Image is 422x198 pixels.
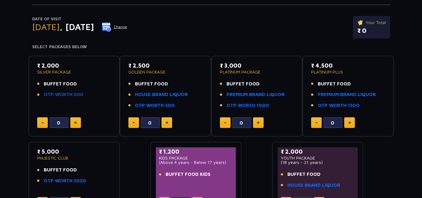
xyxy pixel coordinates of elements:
p: PLATINUM PLUS [311,70,385,74]
span: BUFFET FOOD [44,166,77,174]
p: ₹ 3,000 [220,61,294,70]
p: SILVER PACKAGE [37,70,111,74]
p: MAJESTIC CLUB [37,156,111,160]
span: BUFFET FOOD [287,171,320,178]
a: PREMIUM BRAND LIQUOR [226,91,285,98]
img: minus [133,122,135,123]
a: OTP WORTH 500 [135,102,175,109]
p: YOUTH PACKAGE [281,156,355,160]
span: BUFFET FOOD KIDS [166,171,211,178]
img: ticket [357,19,364,26]
a: HOUSE BRAND LIQUOR [287,182,340,189]
span: , [DATE] [60,22,94,32]
img: plus [257,121,260,124]
span: BUFFET FOOD [135,80,168,88]
a: PREMIUM BRAND LIQUOR [318,91,376,98]
p: (Above 4 years - Below 17 years) [159,160,233,165]
a: OTP WORTH 5500 [44,177,86,185]
a: OTP WORTH 1500 [318,102,360,109]
p: ₹ 0 [357,26,386,35]
p: ₹ 2,500 [128,61,202,70]
p: KIDS PACKAGE [159,156,233,160]
span: BUFFET FOOD [318,80,351,88]
img: minus [224,122,226,123]
img: plus [348,121,351,124]
h4: Select Packages Below [32,44,390,49]
p: ₹ 1,200 [159,147,233,156]
p: GOLDEN PACKAGE [128,70,202,74]
a: OTP WORTH 1000 [226,102,269,109]
p: PLATINUM PACKAGE [220,70,294,74]
a: HOUSE BRAND LIQUOR [135,91,188,98]
img: minus [42,122,43,123]
span: BUFFET FOOD [226,80,260,88]
img: plus [166,121,168,124]
span: [DATE] [32,22,60,32]
span: BUFFET FOOD [44,80,77,88]
a: OTP WORTH 500 [44,91,83,98]
p: ₹ 5,000 [37,147,111,156]
p: Date of Visit [32,16,127,22]
p: ₹ 4,500 [311,61,385,70]
img: plus [74,121,77,124]
p: ₹ 2,000 [37,61,111,70]
p: (18 years - 21 years) [281,160,355,165]
p: ₹ 2,000 [281,147,355,156]
img: minus [315,122,317,123]
p: Your Total [357,19,386,26]
button: Change [102,22,127,32]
